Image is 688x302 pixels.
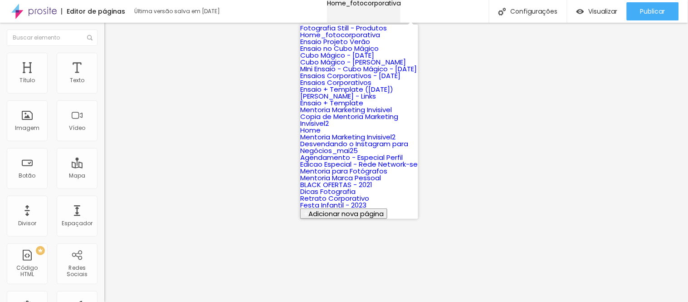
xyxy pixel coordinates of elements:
a: Mentoria Marca Pessoal [300,173,381,183]
a: Edicao Especial - Rede Network-se [300,159,418,169]
a: Ensaio + Template [300,98,363,108]
iframe: Editor [104,23,688,302]
a: Ensaios Corporativos [300,78,371,87]
div: Última versão salva em [DATE] [134,9,239,14]
a: Mentoria Marketing Invisivel2 [300,132,395,142]
a: Ensaio Projeto Verão [300,37,370,46]
a: Festa Infantil - 2023 [300,200,366,210]
span: Publicar [640,8,665,15]
a: Fotografia Still - Produtos [300,23,387,33]
button: Publicar [627,2,679,20]
a: Retrato Corporativo [300,193,369,203]
div: Espaçador [62,220,93,227]
img: Icone [87,35,93,40]
div: Botão [19,173,36,179]
div: Texto [70,77,84,84]
a: BLACK OFERTAS - 2021 [300,180,372,189]
div: Título [20,77,35,84]
img: view-1.svg [576,8,584,15]
a: Ensaios Corporativos - [DATE] [300,71,400,80]
a: Agendamento - Especial Perfil [300,153,403,162]
a: Cubo Mágico - [PERSON_NAME] [300,57,406,67]
div: Vídeo [69,125,85,131]
a: Copia de Mentoria Marketing Invisivel2 [300,112,398,128]
span: Adicionar nova página [308,209,384,218]
button: Adicionar nova página [300,208,387,219]
button: Visualizar [567,2,627,20]
a: Dicas Fotografia [300,187,356,196]
span: Visualizar [589,8,618,15]
a: Desvendando o Instagram para Negócios_mai25 [300,139,408,155]
div: Imagem [15,125,39,131]
div: Redes Sociais [59,265,95,278]
input: Buscar elemento [7,30,98,46]
a: Ensaio no Cubo Mágico [300,44,379,53]
img: Icone [498,8,506,15]
a: MIni Ensaio - Cubo Mágico - [DATE] [300,64,417,74]
a: [PERSON_NAME] - Links [300,91,376,101]
a: Cubo Mágico - [DATE] [300,50,374,60]
div: Mapa [69,173,85,179]
div: Código HTML [9,265,45,278]
a: Mentoria Marketing Invisivel [300,105,392,114]
a: Home [300,125,321,135]
div: Editor de páginas [61,8,125,15]
div: Divisor [18,220,36,227]
a: Ensaio + Template ([DATE]) [300,84,393,94]
a: Home_fotocorporativa [300,30,380,40]
a: Mentoria para Fotógrafos [300,166,387,176]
